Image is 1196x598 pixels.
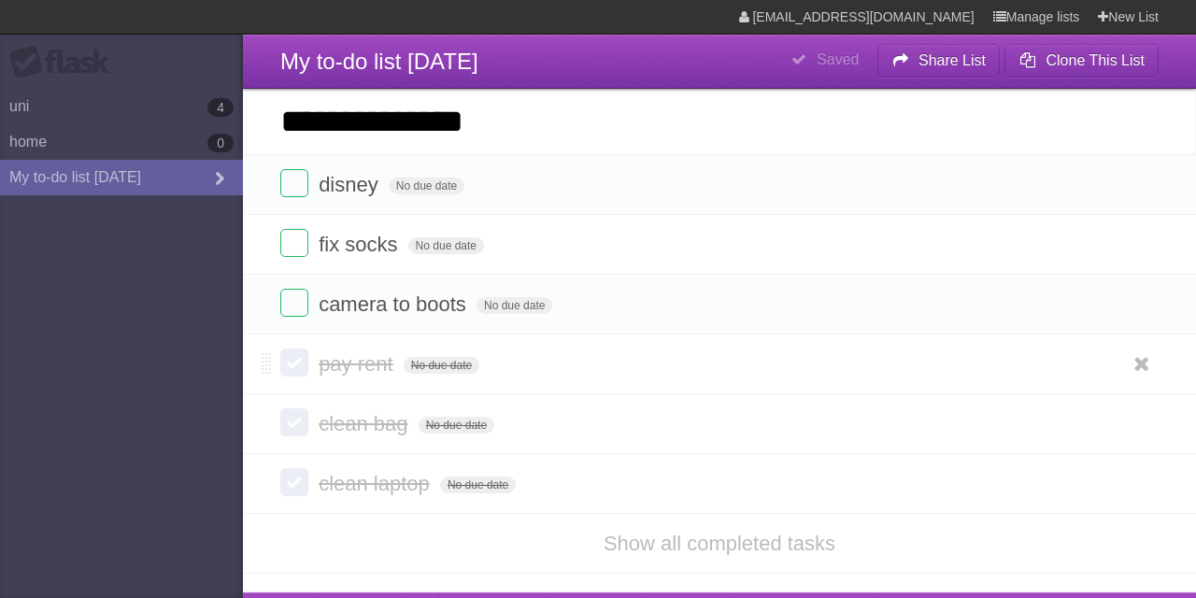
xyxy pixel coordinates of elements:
span: No due date [408,237,484,254]
b: Saved [817,51,859,67]
span: No due date [440,477,516,493]
b: 0 [207,134,234,152]
b: 4 [207,98,234,117]
button: Share List [877,44,1001,78]
span: fix socks [319,233,402,256]
span: My to-do list [DATE] [280,49,478,74]
b: Share List [918,52,986,68]
span: clean laptop [319,472,434,495]
label: Done [280,229,308,257]
label: Done [280,408,308,436]
span: camera to boots [319,292,471,316]
span: clean bag [319,412,412,435]
a: Show all completed tasks [604,532,835,555]
span: No due date [419,417,494,434]
label: Done [280,349,308,377]
label: Done [280,289,308,317]
b: Clone This List [1046,52,1145,68]
span: disney [319,173,383,196]
button: Clone This List [1004,44,1159,78]
div: Flask [9,46,121,79]
label: Done [280,468,308,496]
label: Done [280,169,308,197]
span: No due date [389,178,464,194]
span: No due date [477,297,552,314]
span: pay rent [319,352,398,376]
span: No due date [404,357,479,374]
